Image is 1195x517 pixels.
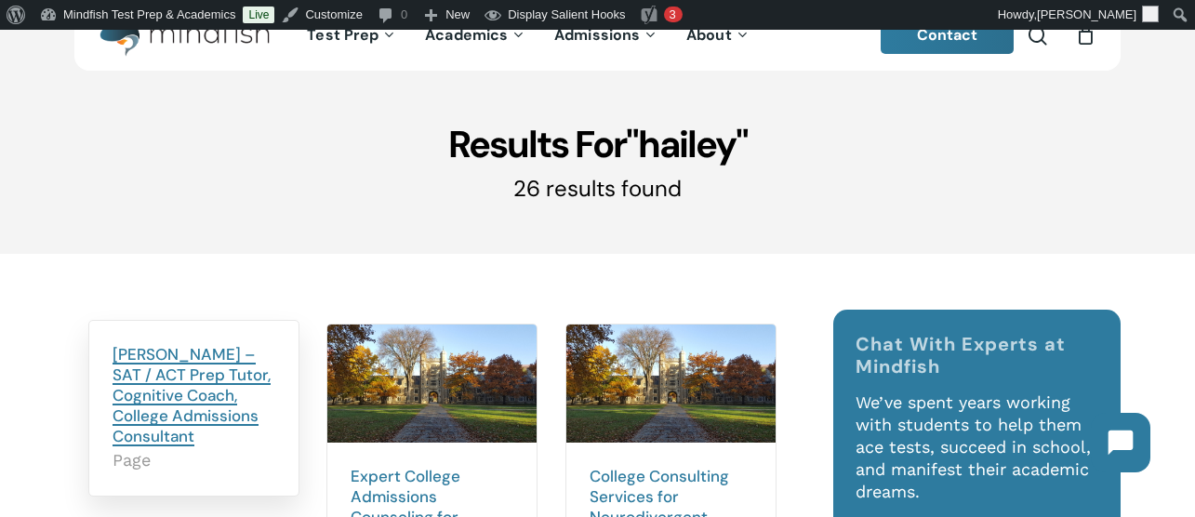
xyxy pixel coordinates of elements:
[307,25,378,45] span: Test Prep
[566,325,776,442] img: University,Of,Michigan
[1072,394,1169,491] iframe: Chatbot
[425,25,508,45] span: Academics
[554,25,640,45] span: Admissions
[113,449,275,471] span: Page
[881,17,1015,54] a: Contact
[1075,25,1095,46] a: Cart
[74,121,1121,167] h1: Results For
[672,28,764,44] a: About
[513,174,682,203] span: 26 results found
[411,28,540,44] a: Academics
[74,1,1121,71] header: Main Menu
[540,28,672,44] a: Admissions
[686,25,732,45] span: About
[243,7,274,23] a: Live
[293,28,411,44] a: Test Prep
[670,7,676,21] span: 3
[1037,7,1136,21] span: [PERSON_NAME]
[856,333,1097,378] h4: Chat With Experts at Mindfish
[917,25,978,45] span: Contact
[113,344,271,446] a: [PERSON_NAME] – SAT / ACT Prep Tutor, Cognitive Coach, College Admissions Consultant
[626,120,748,168] span: "hailey"
[293,1,763,71] nav: Main Menu
[327,325,537,442] img: University,Of,Michigan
